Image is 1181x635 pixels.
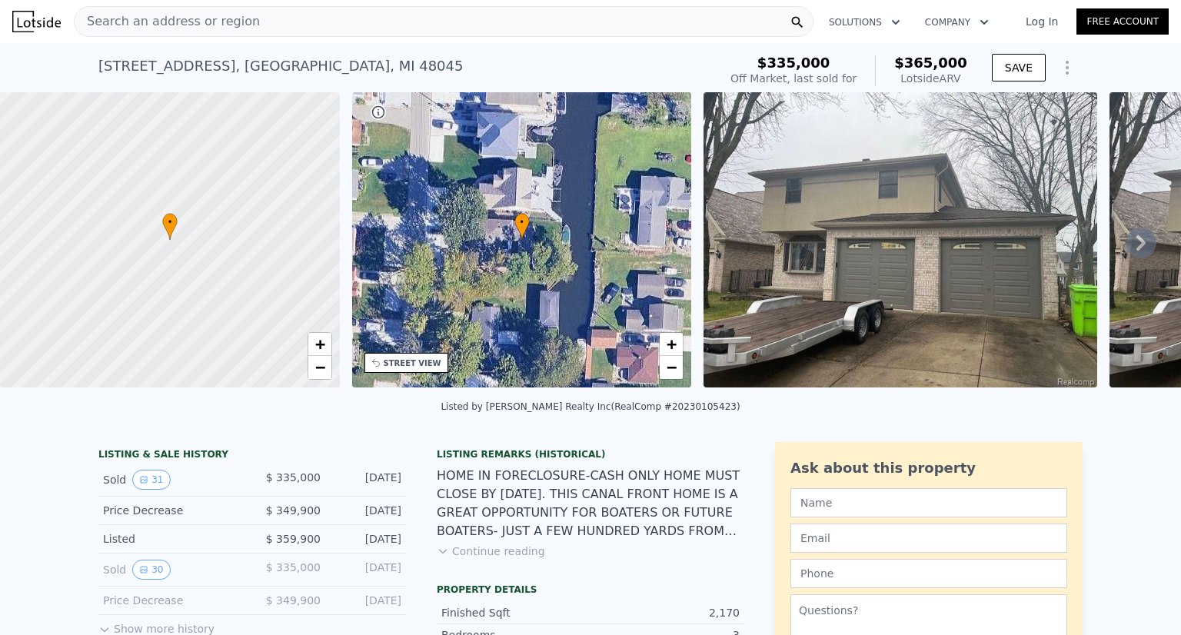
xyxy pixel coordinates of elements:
button: View historical data [132,560,170,580]
div: Property details [437,583,744,596]
span: Search an address or region [75,12,260,31]
div: [STREET_ADDRESS] , [GEOGRAPHIC_DATA] , MI 48045 [98,55,463,77]
span: • [162,215,178,229]
a: Log In [1007,14,1076,29]
div: STREET VIEW [384,357,441,369]
span: + [314,334,324,354]
img: Lotside [12,11,61,32]
span: $ 335,000 [266,561,321,573]
div: Price Decrease [103,593,240,608]
input: Email [790,524,1067,553]
a: Zoom out [660,356,683,379]
div: Listing Remarks (Historical) [437,448,744,460]
button: Continue reading [437,544,545,559]
div: LISTING & SALE HISTORY [98,448,406,464]
button: Company [913,8,1001,36]
span: + [667,334,677,354]
div: [DATE] [333,503,401,518]
div: Listed by [PERSON_NAME] Realty Inc (RealComp #20230105423) [441,401,740,412]
div: 2,170 [590,605,740,620]
div: Ask about this property [790,457,1067,479]
input: Name [790,488,1067,517]
button: View historical data [132,470,170,490]
span: $ 359,900 [266,533,321,545]
div: Sold [103,470,240,490]
div: Listed [103,531,240,547]
a: Free Account [1076,8,1169,35]
span: $ 335,000 [266,471,321,484]
span: − [314,357,324,377]
a: Zoom out [308,356,331,379]
a: Zoom in [308,333,331,356]
button: Solutions [817,8,913,36]
div: [DATE] [333,470,401,490]
button: SAVE [992,54,1046,81]
div: [DATE] [333,560,401,580]
span: $ 349,900 [266,504,321,517]
div: [DATE] [333,531,401,547]
a: Zoom in [660,333,683,356]
div: Sold [103,560,240,580]
div: • [514,213,530,240]
span: $ 349,900 [266,594,321,607]
div: Finished Sqft [441,605,590,620]
img: Sale: 61021124 Parcel: 54663928 [704,92,1097,387]
div: Price Decrease [103,503,240,518]
span: $335,000 [757,55,830,71]
div: Off Market, last sold for [730,71,857,86]
span: − [667,357,677,377]
input: Phone [790,559,1067,588]
span: • [514,215,530,229]
div: [DATE] [333,593,401,608]
div: Lotside ARV [894,71,967,86]
button: Show Options [1052,52,1083,83]
div: HOME IN FORECLOSURE-CASH ONLY HOME MUST CLOSE BY [DATE]. THIS CANAL FRONT HOME IS A GREAT OPPORTU... [437,467,744,540]
span: $365,000 [894,55,967,71]
div: • [162,213,178,240]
